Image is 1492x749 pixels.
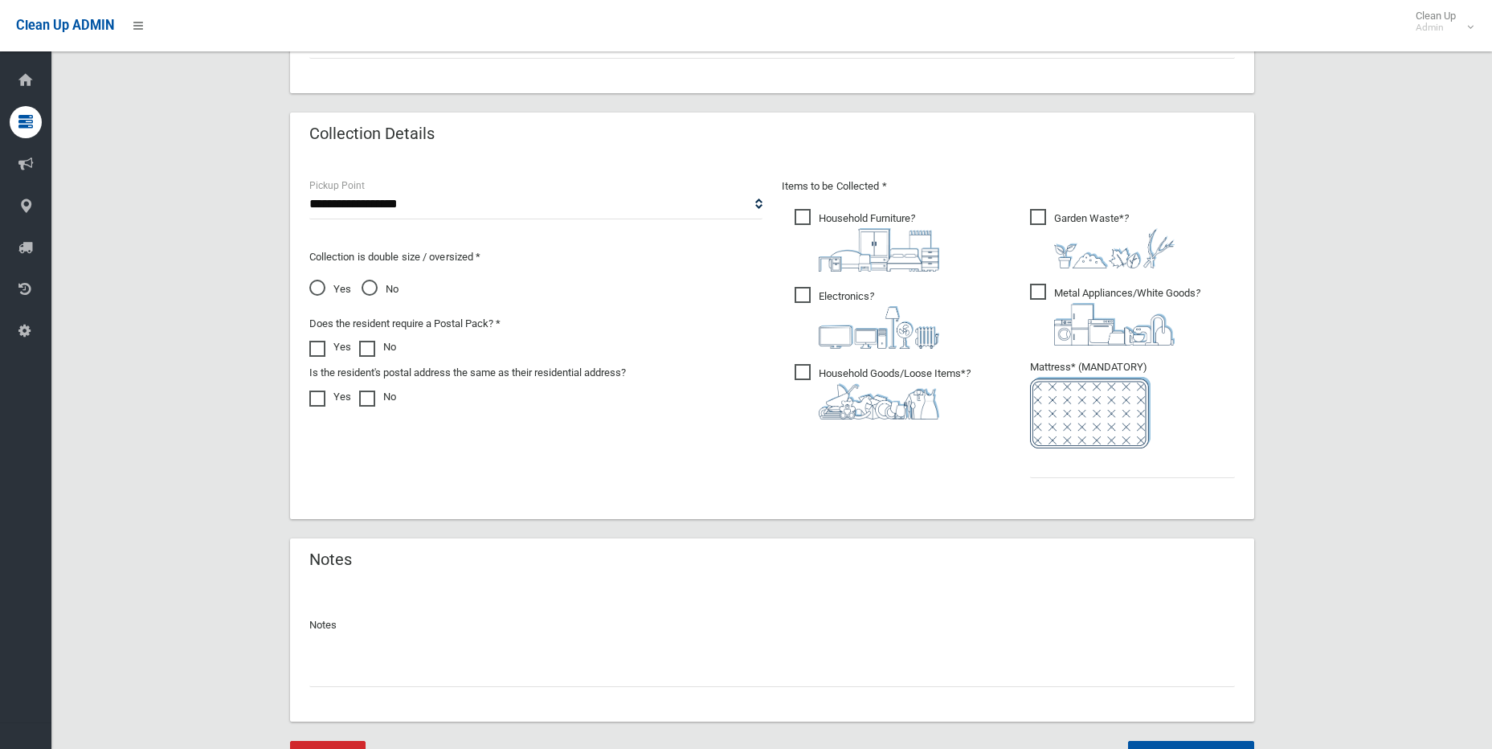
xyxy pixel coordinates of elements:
small: Admin [1416,22,1456,34]
img: e7408bece873d2c1783593a074e5cb2f.png [1030,377,1151,448]
span: Yes [309,280,351,299]
i: ? [1054,287,1200,346]
label: Yes [309,387,351,407]
img: 4fd8a5c772b2c999c83690221e5242e0.png [1054,228,1175,268]
label: No [359,387,396,407]
p: Notes [309,616,1235,635]
span: Mattress* (MANDATORY) [1030,361,1235,448]
i: ? [819,290,939,349]
span: Clean Up ADMIN [16,18,114,33]
i: ? [819,212,939,272]
header: Collection Details [290,118,454,149]
label: Yes [309,338,351,357]
img: aa9efdbe659d29b613fca23ba79d85cb.png [819,228,939,272]
img: b13cc3517677393f34c0a387616ef184.png [819,383,939,420]
label: Does the resident require a Postal Pack? * [309,314,501,334]
span: Metal Appliances/White Goods [1030,284,1200,346]
span: Garden Waste* [1030,209,1175,268]
i: ? [819,367,971,420]
span: Household Goods/Loose Items* [795,364,971,420]
span: Household Furniture [795,209,939,272]
p: Collection is double size / oversized * [309,248,762,267]
i: ? [1054,212,1175,268]
label: Is the resident's postal address the same as their residential address? [309,363,626,383]
span: Electronics [795,287,939,349]
img: 36c1b0289cb1767239cdd3de9e694f19.png [1054,303,1175,346]
span: No [362,280,399,299]
span: Clean Up [1408,10,1472,34]
header: Notes [290,544,371,575]
label: No [359,338,396,357]
img: 394712a680b73dbc3d2a6a3a7ffe5a07.png [819,306,939,349]
p: Items to be Collected * [782,177,1235,196]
